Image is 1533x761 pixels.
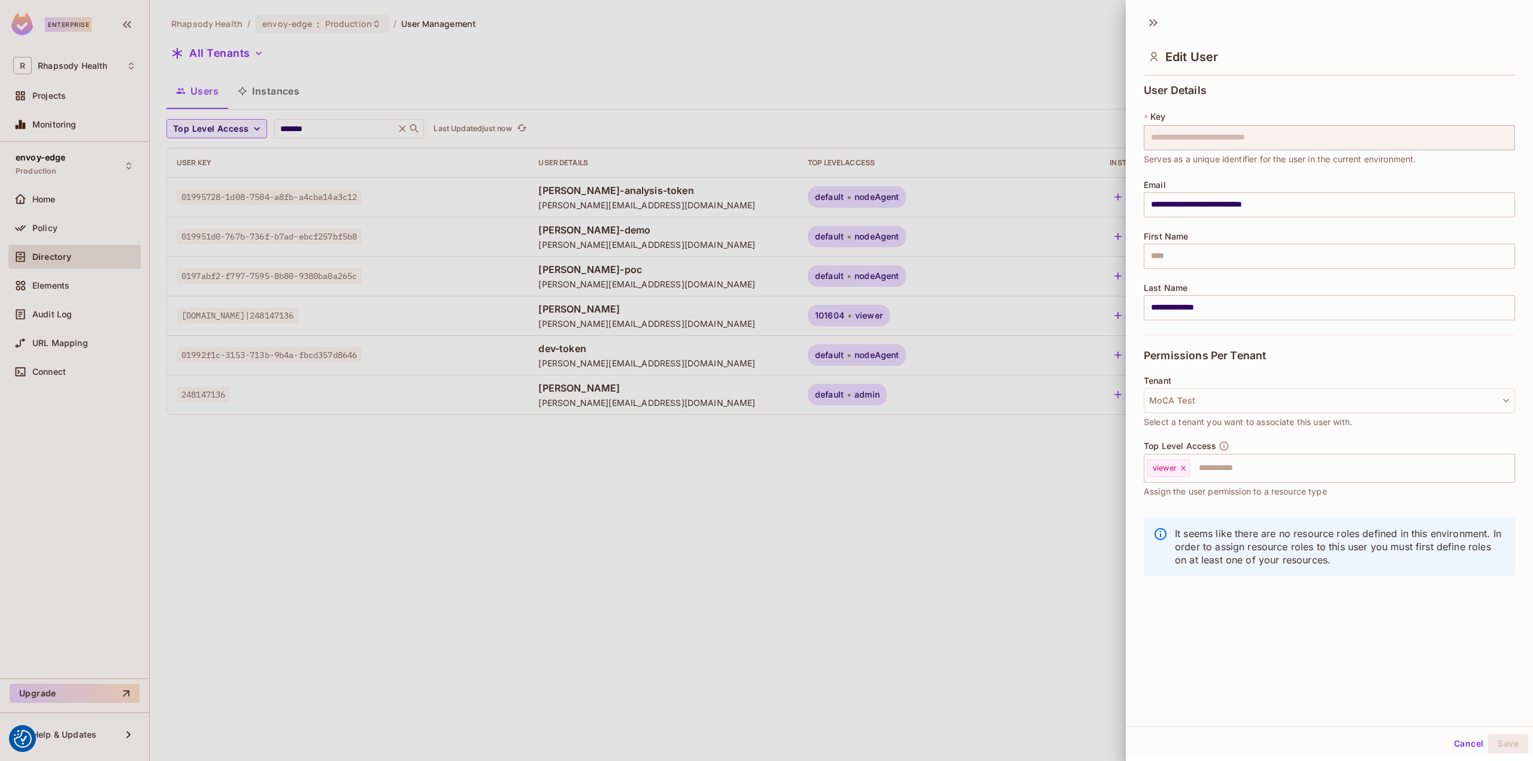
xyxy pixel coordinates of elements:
[1144,376,1171,386] span: Tenant
[1153,463,1177,473] span: viewer
[1144,416,1352,429] span: Select a tenant you want to associate this user with.
[1144,283,1187,293] span: Last Name
[1150,112,1165,122] span: Key
[1144,153,1416,166] span: Serves as a unique identifier for the user in the current environment.
[1508,466,1511,469] button: Open
[1144,232,1189,241] span: First Name
[1144,350,1266,362] span: Permissions Per Tenant
[1144,485,1327,498] span: Assign the user permission to a resource type
[1144,84,1207,96] span: User Details
[1144,441,1216,451] span: Top Level Access
[14,730,32,748] button: Consent Preferences
[1144,180,1166,190] span: Email
[1147,459,1190,477] div: viewer
[14,730,32,748] img: Revisit consent button
[1175,527,1505,566] p: It seems like there are no resource roles defined in this environment. In order to assign resourc...
[1165,50,1218,64] span: Edit User
[1144,388,1515,413] button: MoCA Test
[1449,734,1488,753] button: Cancel
[1488,734,1528,753] button: Save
